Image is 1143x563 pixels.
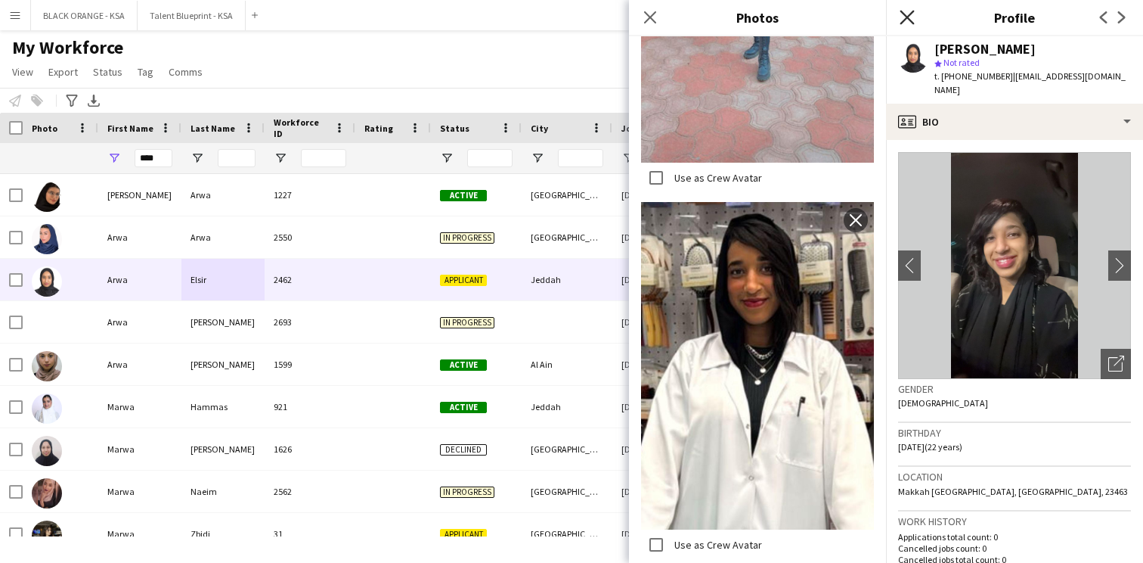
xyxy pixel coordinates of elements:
[181,386,265,428] div: Hammas
[898,152,1131,379] img: Crew avatar or photo
[181,344,265,385] div: [PERSON_NAME]
[629,8,886,27] h3: Photos
[107,151,121,165] button: Open Filter Menu
[265,471,355,512] div: 2562
[181,216,265,258] div: Arwa
[934,42,1036,56] div: [PERSON_NAME]
[522,216,612,258] div: [GEOGRAPHIC_DATA]
[934,70,1126,95] span: | [EMAIL_ADDRESS][DOMAIN_NAME]
[522,471,612,512] div: [GEOGRAPHIC_DATA]
[98,174,181,216] div: [PERSON_NAME]
[265,174,355,216] div: 1227
[274,117,328,139] span: Workforce ID
[132,62,160,82] a: Tag
[32,393,62,424] img: Marwa Hammas
[163,62,209,82] a: Comms
[32,521,62,551] img: Marwa Zbidi
[181,513,265,555] div: Zbidi
[190,151,204,165] button: Open Filter Menu
[364,123,393,134] span: Rating
[522,259,612,300] div: Jeddah
[138,1,246,30] button: Talent Blueprint - KSA
[265,513,355,555] div: 31
[274,151,287,165] button: Open Filter Menu
[98,259,181,300] div: Arwa
[98,513,181,555] div: Marwa
[934,70,1013,82] span: t. [PHONE_NUMBER]
[42,62,84,82] a: Export
[98,344,181,385] div: Arwa
[440,190,487,201] span: Active
[265,259,355,300] div: 2462
[621,123,651,134] span: Joined
[181,174,265,216] div: Arwa
[612,513,703,555] div: [DATE]
[301,149,346,167] input: Workforce ID Filter Input
[671,171,762,185] label: Use as Crew Avatar
[265,216,355,258] div: 2550
[87,62,129,82] a: Status
[12,65,33,79] span: View
[612,174,703,216] div: [DATE]
[32,182,62,212] img: Arwa Alfaraj Arwa
[135,149,172,167] input: First Name Filter Input
[898,486,1128,497] span: Makkah [GEOGRAPHIC_DATA], [GEOGRAPHIC_DATA], 23463
[612,259,703,300] div: [DATE]
[641,202,874,530] img: Crew photo 1124719
[218,149,256,167] input: Last Name Filter Input
[6,62,39,82] a: View
[107,123,153,134] span: First Name
[440,275,487,286] span: Applicant
[32,436,62,466] img: Marwa Mohammed
[440,151,454,165] button: Open Filter Menu
[265,301,355,343] div: 2693
[898,470,1131,484] h3: Location
[612,386,703,428] div: [DATE]
[190,123,235,134] span: Last Name
[32,123,57,134] span: Photo
[440,487,494,498] span: In progress
[32,351,62,381] img: Arwa Salah
[531,123,548,134] span: City
[898,515,1131,528] h3: Work history
[898,426,1131,440] h3: Birthday
[612,428,703,470] div: [DATE]
[265,428,355,470] div: 1626
[181,471,265,512] div: Naeim
[886,8,1143,27] h3: Profile
[32,266,62,297] img: Arwa Elsir
[265,344,355,385] div: 1599
[32,224,62,254] img: Arwa Arwa
[621,151,635,165] button: Open Filter Menu
[32,478,62,509] img: Marwa Naeim
[98,301,181,343] div: Arwa
[63,92,81,110] app-action-btn: Advanced filters
[898,441,962,453] span: [DATE] (22 years)
[898,543,1131,554] p: Cancelled jobs count: 0
[93,65,122,79] span: Status
[98,428,181,470] div: Marwa
[440,444,487,456] span: Declined
[181,301,265,343] div: [PERSON_NAME]
[12,36,123,59] span: My Workforce
[169,65,203,79] span: Comms
[898,531,1131,543] p: Applications total count: 0
[522,386,612,428] div: Jeddah
[671,538,762,552] label: Use as Crew Avatar
[48,65,78,79] span: Export
[440,359,487,371] span: Active
[522,344,612,385] div: Al Ain
[612,344,703,385] div: [DATE]
[98,216,181,258] div: Arwa
[522,513,612,555] div: [GEOGRAPHIC_DATA]
[265,386,355,428] div: 921
[440,123,469,134] span: Status
[898,382,1131,396] h3: Gender
[612,471,703,512] div: [DATE]
[98,386,181,428] div: Marwa
[85,92,103,110] app-action-btn: Export XLSX
[898,397,988,409] span: [DEMOGRAPHIC_DATA]
[440,402,487,413] span: Active
[181,428,265,470] div: [PERSON_NAME]
[531,151,544,165] button: Open Filter Menu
